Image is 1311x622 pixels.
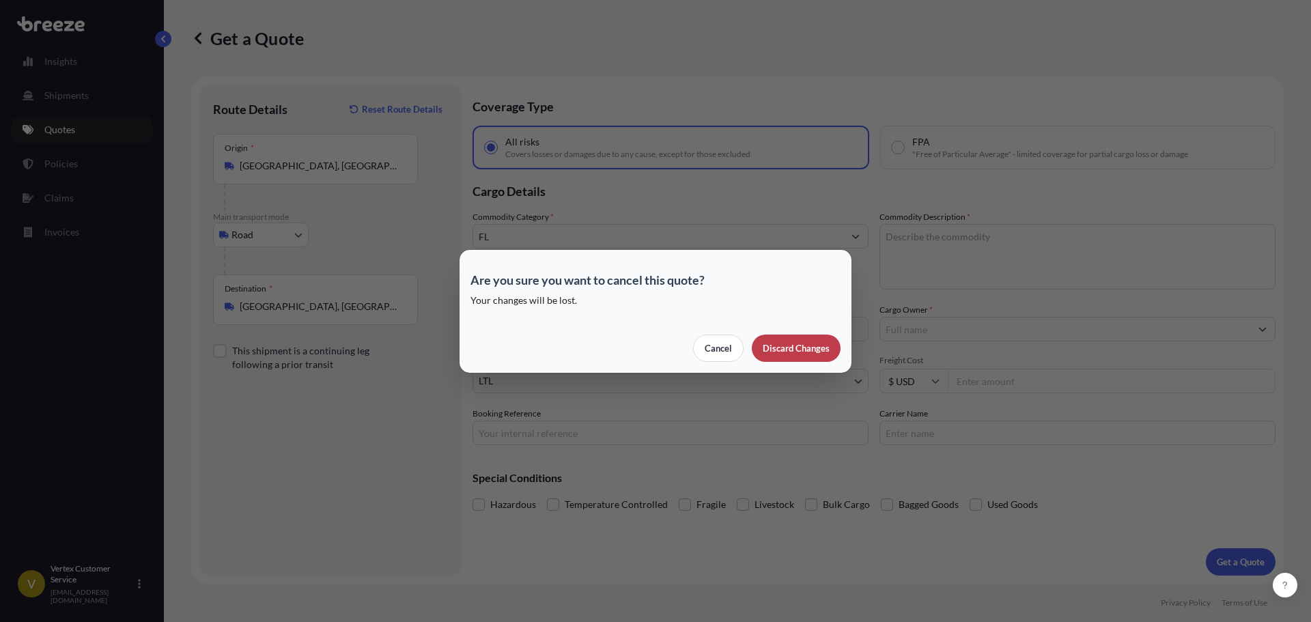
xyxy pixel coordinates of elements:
p: Cancel [705,341,732,355]
p: Are you sure you want to cancel this quote? [470,272,841,288]
p: Discard Changes [763,341,830,355]
p: Your changes will be lost. [470,294,841,307]
button: Discard Changes [752,335,841,362]
button: Cancel [693,335,744,362]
